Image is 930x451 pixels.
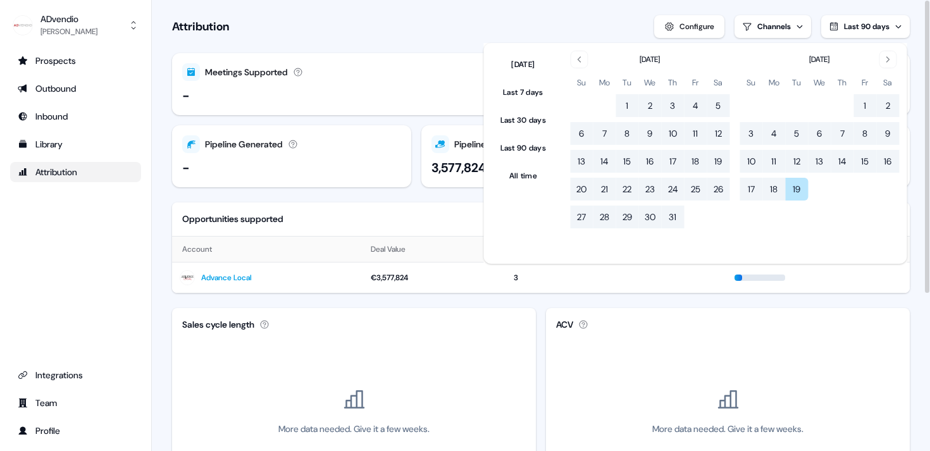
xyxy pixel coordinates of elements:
button: Sunday, July 13th, 2025, selected [570,150,593,173]
button: Sunday, July 27th, 2025, selected [570,206,593,228]
th: Sunday [740,76,762,89]
button: Today, Tuesday, August 19th, 2025, selected [785,178,808,201]
div: Channels [757,21,791,32]
button: Sunday, August 17th, 2025, selected [740,178,762,201]
div: Sales cycle length [182,318,254,331]
div: 3 [514,271,719,284]
th: Tuesday [616,76,638,89]
a: Go to prospects [10,51,141,71]
th: Wednesday [638,76,661,89]
button: Thursday, July 3rd, 2025, selected [661,94,684,117]
div: 3,577,824 [431,158,487,177]
button: Sunday, July 20th, 2025, selected [570,178,593,201]
button: Monday, July 21st, 2025, selected [593,178,616,201]
button: Go to the Next Month [879,51,896,68]
a: Go to team [10,393,141,413]
button: Saturday, July 26th, 2025, selected [707,178,729,201]
button: Tuesday, July 15th, 2025, selected [616,150,638,173]
button: Saturday, August 9th, 2025, selected [876,122,899,145]
button: Friday, July 25th, 2025, selected [684,178,707,201]
div: Library [18,138,133,151]
button: Monday, August 18th, 2025, selected [762,178,785,201]
div: Pipeline Supported [454,138,531,151]
div: - [182,86,190,105]
button: Wednesday, August 13th, 2025, selected [808,150,831,173]
button: Wednesday, July 9th, 2025, selected [638,122,661,145]
button: Pipeline Supported3,577,824 [421,125,660,187]
button: Thursday, August 7th, 2025, selected [831,122,853,145]
button: Pipeline Generated- [172,125,411,187]
button: Last 30 days [494,109,553,132]
button: Monday, August 11th, 2025, selected [762,150,785,173]
button: Monday, August 4th, 2025, selected [762,122,785,145]
button: Saturday, August 16th, 2025, selected [876,150,899,173]
button: Sunday, August 3rd, 2025, selected [740,122,762,145]
button: Wednesday, August 6th, 2025, selected [808,122,831,145]
th: Thursday [661,76,684,89]
div: ACV [556,318,573,331]
a: Go to profile [10,421,141,441]
button: Wednesday, July 16th, 2025, selected [638,150,661,173]
button: Channels [735,15,811,38]
button: Tuesday, July 29th, 2025, selected [616,206,638,228]
th: Thursday [831,76,853,89]
a: Go to outbound experience [10,78,141,99]
div: Meetings Supported [205,66,288,79]
button: Wednesday, July 2nd, 2025, selected [638,94,661,117]
button: Wednesday, July 23rd, 2025, selected [638,178,661,201]
button: Friday, August 8th, 2025, selected [853,122,876,145]
button: Thursday, August 14th, 2025, selected [831,150,853,173]
button: Thursday, July 17th, 2025, selected [661,150,684,173]
th: Friday [853,76,876,89]
table: July 2025 [570,76,729,228]
th: Friday [684,76,707,89]
button: Configure [654,15,724,38]
th: Monday [762,76,785,89]
th: Saturday [876,76,899,89]
button: Friday, July 4th, 2025, selected [684,94,707,117]
div: More data needed. Give it a few weeks. [652,423,803,436]
div: €3,577,824 [371,271,499,284]
div: Inbound [18,110,133,123]
table: August 2025 [740,76,899,256]
div: Configure [679,20,714,33]
span: [DATE] [809,53,829,66]
th: Wednesday [808,76,831,89]
div: Pipeline Generated [205,138,283,151]
a: Go to attribution [10,162,141,182]
a: Advance Local [201,271,252,284]
div: Profile [18,424,133,437]
div: Outbound [18,82,133,95]
button: Thursday, July 10th, 2025, selected [661,122,684,145]
button: Thursday, July 31st, 2025, selected [661,206,684,228]
button: Saturday, July 5th, 2025, selected [707,94,729,117]
div: ADvendio [40,13,97,25]
button: [DATE] [494,53,553,76]
th: Sunday [570,76,593,89]
a: Go to Inbound [10,106,141,127]
div: Team [18,397,133,409]
div: Integrations [18,369,133,381]
button: Monday, July 7th, 2025, selected [593,122,616,145]
button: Tuesday, July 1st, 2025, selected [616,94,638,117]
button: Friday, August 1st, 2025, selected [853,94,876,117]
div: Opportunities supported [182,213,283,226]
button: Monday, July 14th, 2025, selected [593,150,616,173]
button: Thursday, July 24th, 2025, selected [661,178,684,201]
button: Sunday, August 10th, 2025, selected [740,150,762,173]
button: Go to the Previous Month [570,51,588,68]
div: More data needed. Give it a few weeks. [278,423,430,436]
h1: Attribution [172,19,229,34]
span: Last 90 days [844,22,890,32]
button: Friday, July 11th, 2025, selected [684,122,707,145]
button: Account [182,238,227,261]
span: [DATE] [640,53,660,66]
button: Last 90 days [821,15,910,38]
button: Tuesday, July 8th, 2025, selected [616,122,638,145]
a: Go to templates [10,134,141,154]
button: Friday, August 15th, 2025, selected [853,150,876,173]
th: Monday [593,76,616,89]
button: Tuesday, August 5th, 2025, selected [785,122,808,145]
div: Prospects [18,54,133,67]
a: Go to integrations [10,365,141,385]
